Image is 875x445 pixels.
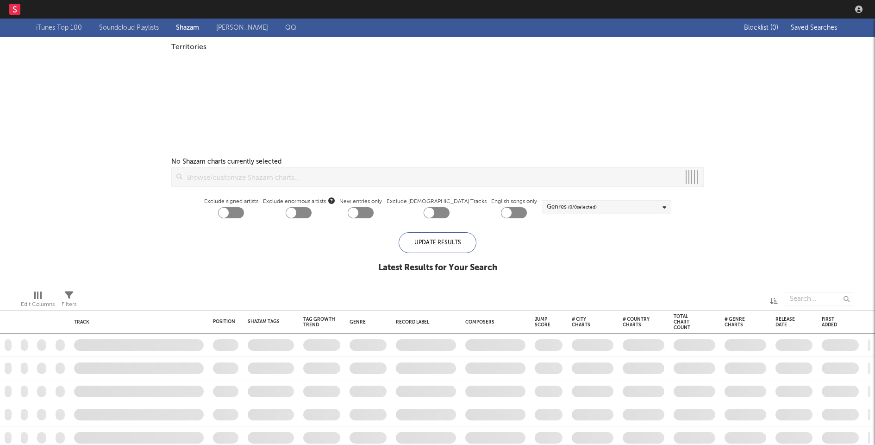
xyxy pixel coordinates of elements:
div: Filters [62,299,76,310]
div: # Genre Charts [725,317,752,328]
label: Exclude signed artists [204,196,258,207]
button: Saved Searches [788,24,839,32]
a: QQ [285,22,296,33]
span: Exclude enormous artists [263,196,335,207]
span: Saved Searches [791,25,839,31]
div: Tag Growth Trend [303,317,336,328]
div: Filters [62,287,76,314]
span: ( 0 ) [770,25,778,31]
input: Search... [785,292,854,306]
label: English songs only [491,196,537,207]
div: Edit Columns [21,299,55,310]
div: First Added [822,317,845,328]
div: Update Results [399,232,476,253]
div: Latest Results for Your Search [378,262,497,273]
a: iTunes Top 100 [36,22,82,33]
a: [PERSON_NAME] [216,22,268,33]
div: No Shazam charts currently selected [171,156,281,167]
span: Blocklist [744,25,778,31]
div: Genre [350,319,382,325]
a: Soundcloud Playlists [99,22,159,33]
div: Composers [465,319,521,325]
div: Record Label [396,319,451,325]
div: Total Chart Count [674,314,701,331]
div: Track [74,319,199,325]
span: ( 0 / 0 selected) [568,202,597,213]
div: # City Charts [572,317,600,328]
div: Territories [171,42,704,53]
div: # Country Charts [623,317,650,328]
label: Exclude [DEMOGRAPHIC_DATA] Tracks [387,196,487,207]
div: Jump Score [535,317,550,328]
div: Release Date [775,317,799,328]
div: Shazam Tags [248,319,280,324]
div: Position [213,319,235,324]
div: Genres [547,202,597,213]
div: Edit Columns [21,287,55,314]
button: Exclude enormous artists [328,196,335,205]
input: Browse/customize Shazam charts... [182,168,680,186]
label: New entries only [339,196,382,207]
